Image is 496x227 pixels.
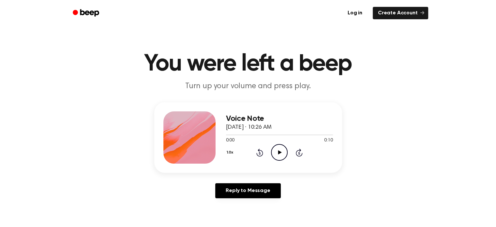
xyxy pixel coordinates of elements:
p: Turn up your volume and press play. [123,81,373,92]
span: 0:00 [226,137,234,144]
span: 0:10 [324,137,333,144]
a: Beep [68,7,105,20]
span: [DATE] · 10:26 AM [226,124,272,130]
h1: You were left a beep [81,52,415,76]
h3: Voice Note [226,114,333,123]
a: Log in [341,6,369,21]
button: 1.0x [226,147,236,158]
a: Reply to Message [215,183,280,198]
a: Create Account [373,7,428,19]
